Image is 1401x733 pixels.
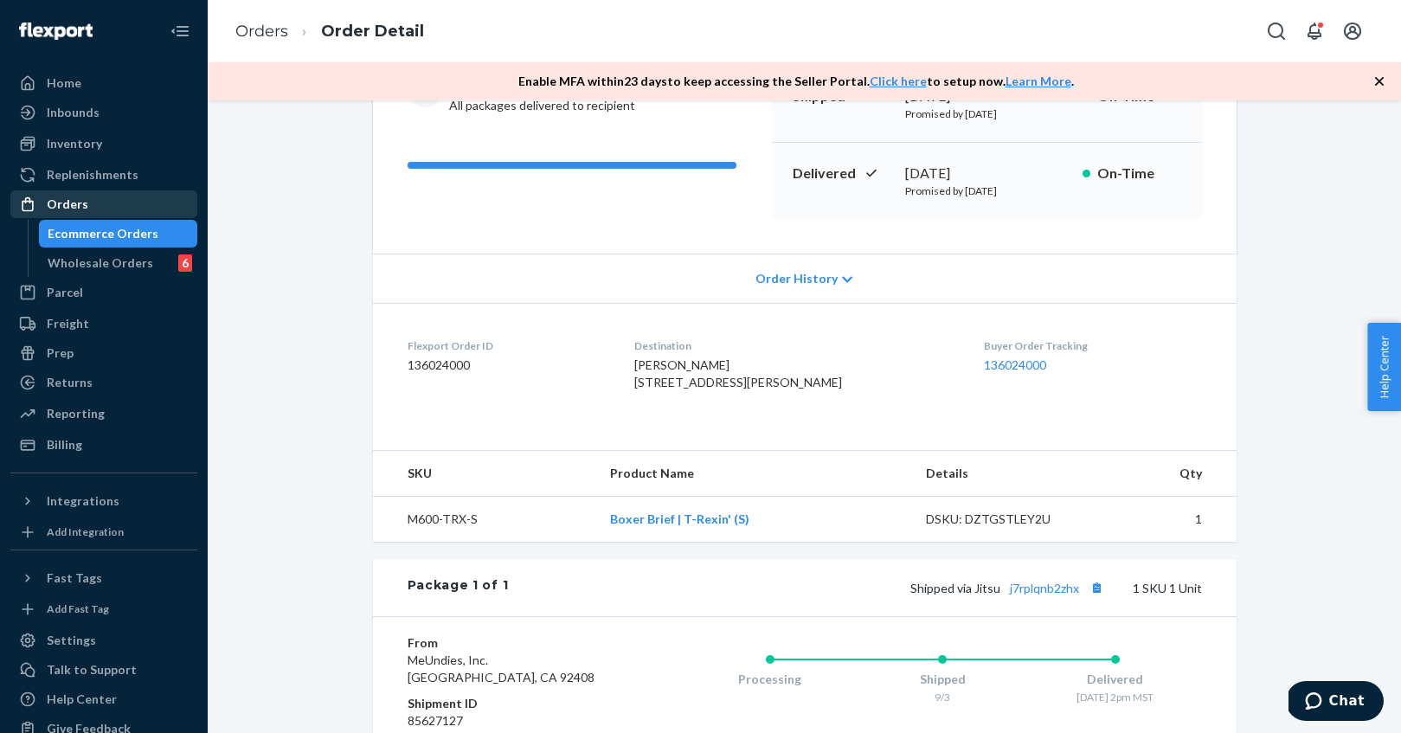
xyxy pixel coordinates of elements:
div: Add Fast Tag [47,601,109,616]
button: Open notifications [1297,14,1332,48]
div: Processing [684,671,857,688]
dd: 85627127 [408,712,614,730]
a: Ecommerce Orders [39,220,198,248]
div: Fast Tags [47,569,102,587]
p: On-Time [1097,164,1181,183]
a: Billing [10,431,197,459]
div: Parcel [47,284,83,301]
th: Product Name [596,451,912,497]
div: Reporting [47,405,105,422]
a: Orders [10,190,197,218]
td: 1 [1102,497,1237,543]
div: 1 SKU 1 Unit [508,576,1201,599]
p: Promised by [DATE] [905,106,1069,121]
dd: 136024000 [408,357,607,374]
dt: Buyer Order Tracking [984,338,1202,353]
span: Order History [755,270,838,287]
div: [DATE] 2pm MST [1029,690,1202,704]
div: Home [47,74,81,92]
button: Open Search Box [1259,14,1294,48]
p: Enable MFA within 23 days to keep accessing the Seller Portal. to setup now. . [518,73,1074,90]
div: Inventory [47,135,102,152]
a: Inventory [10,130,197,158]
div: Integrations [47,492,119,510]
div: Add Integration [47,524,124,539]
span: MeUndies, Inc. [GEOGRAPHIC_DATA], CA 92408 [408,653,594,685]
a: Wholesale Orders6 [39,249,198,277]
td: M600-TRX-S [373,497,597,543]
dt: Flexport Order ID [408,338,607,353]
button: Help Center [1367,323,1401,411]
div: [DATE] [905,164,1069,183]
div: Talk to Support [47,661,137,678]
div: 6 [178,254,192,272]
a: Freight [10,310,197,338]
button: Talk to Support [10,656,197,684]
a: Orders [235,22,288,41]
div: Returns [47,374,93,391]
a: Parcel [10,279,197,306]
div: Inbounds [47,104,100,121]
a: Reporting [10,400,197,428]
div: 9/3 [856,690,1029,704]
p: Promised by [DATE] [905,183,1069,198]
a: Click here [870,74,927,88]
a: Boxer Brief | T-Rexin' (S) [610,511,749,526]
span: Shipped via Jitsu [910,581,1109,595]
th: Qty [1102,451,1237,497]
div: Wholesale Orders [48,254,153,272]
div: Replenishments [47,166,138,183]
dt: From [408,634,614,652]
iframe: Opens a widget where you can chat to one of our agents [1289,681,1384,724]
button: Copy tracking number [1086,576,1109,599]
a: Add Fast Tag [10,599,197,620]
a: j7rplqnb2zhx [1010,581,1079,595]
a: Home [10,69,197,97]
a: 136024000 [984,357,1046,372]
ol: breadcrumbs [222,6,438,57]
button: Close Navigation [163,14,197,48]
div: Prep [47,344,74,362]
a: Settings [10,627,197,654]
img: Flexport logo [19,23,93,40]
dt: Shipment ID [408,695,614,712]
span: [PERSON_NAME] [STREET_ADDRESS][PERSON_NAME] [634,357,842,389]
button: Open account menu [1335,14,1370,48]
a: Add Integration [10,522,197,543]
button: Fast Tags [10,564,197,592]
dt: Destination [634,338,956,353]
div: Shipped [856,671,1029,688]
div: Help Center [47,691,117,708]
div: Orders [47,196,88,213]
a: Replenishments [10,161,197,189]
div: Delivered [1029,671,1202,688]
a: Learn More [1006,74,1071,88]
div: Package 1 of 1 [408,576,509,599]
th: Details [912,451,1102,497]
a: Returns [10,369,197,396]
div: Freight [47,315,89,332]
th: SKU [373,451,597,497]
button: Integrations [10,487,197,515]
a: Prep [10,339,197,367]
p: Delivered [793,164,891,183]
div: Settings [47,632,96,649]
div: DSKU: DZTGSTLEY2U [926,511,1089,528]
a: Order Detail [321,22,424,41]
div: Ecommerce Orders [48,225,158,242]
div: Billing [47,436,82,453]
a: Help Center [10,685,197,713]
a: Inbounds [10,99,197,126]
